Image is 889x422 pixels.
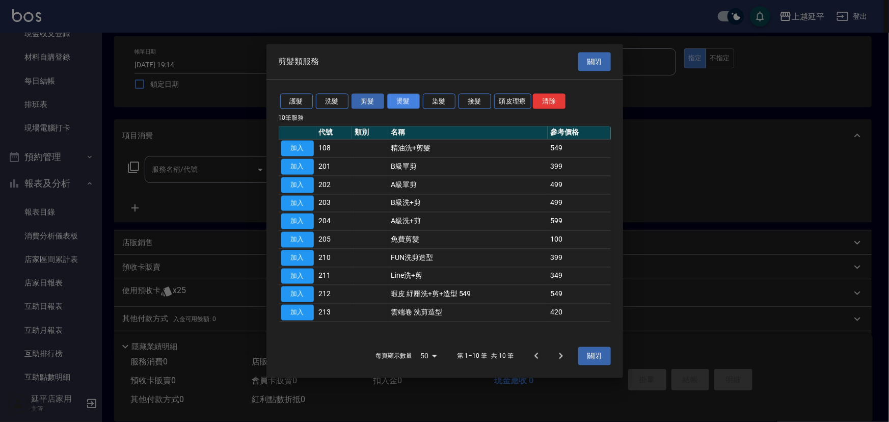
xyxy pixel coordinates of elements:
[375,351,412,360] p: 每頁顯示數量
[281,305,314,321] button: 加入
[316,139,353,157] td: 108
[494,93,532,109] button: 頭皮理療
[316,285,353,303] td: 212
[280,93,313,109] button: 護髮
[316,249,353,267] td: 210
[281,159,314,175] button: 加入
[416,342,441,370] div: 50
[388,139,548,157] td: 精油洗+剪髮
[548,176,610,194] td: 499
[388,176,548,194] td: A級單剪
[281,195,314,211] button: 加入
[548,194,610,213] td: 499
[548,139,610,157] td: 549
[388,230,548,249] td: 免費剪髮
[388,285,548,303] td: 蝦皮 紓壓洗+剪+造型 549
[316,126,353,140] th: 代號
[548,303,610,322] td: 420
[316,212,353,230] td: 204
[316,157,353,176] td: 201
[388,126,548,140] th: 名稱
[281,177,314,193] button: 加入
[548,157,610,176] td: 399
[578,347,611,365] button: 關閉
[316,230,353,249] td: 205
[316,176,353,194] td: 202
[388,303,548,322] td: 雲端卷 洗剪造型
[548,267,610,285] td: 349
[281,250,314,266] button: 加入
[281,286,314,302] button: 加入
[548,285,610,303] td: 549
[388,267,548,285] td: Line洗+剪
[548,249,610,267] td: 399
[423,93,455,109] button: 染髮
[316,194,353,213] td: 203
[316,267,353,285] td: 211
[279,57,319,67] span: 剪髮類服務
[548,126,610,140] th: 參考價格
[388,157,548,176] td: B級單剪
[316,93,348,109] button: 洗髮
[281,214,314,229] button: 加入
[387,93,420,109] button: 燙髮
[388,212,548,230] td: A級洗+剪
[316,303,353,322] td: 213
[279,113,611,122] p: 10 筆服務
[281,141,314,156] button: 加入
[352,126,388,140] th: 類別
[352,93,384,109] button: 剪髮
[281,232,314,248] button: 加入
[457,351,514,360] p: 第 1–10 筆 共 10 筆
[388,194,548,213] td: B級洗+剪
[281,268,314,284] button: 加入
[548,230,610,249] td: 100
[578,52,611,71] button: 關閉
[388,249,548,267] td: FUN洗剪造型
[533,93,565,109] button: 清除
[459,93,491,109] button: 接髮
[548,212,610,230] td: 599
